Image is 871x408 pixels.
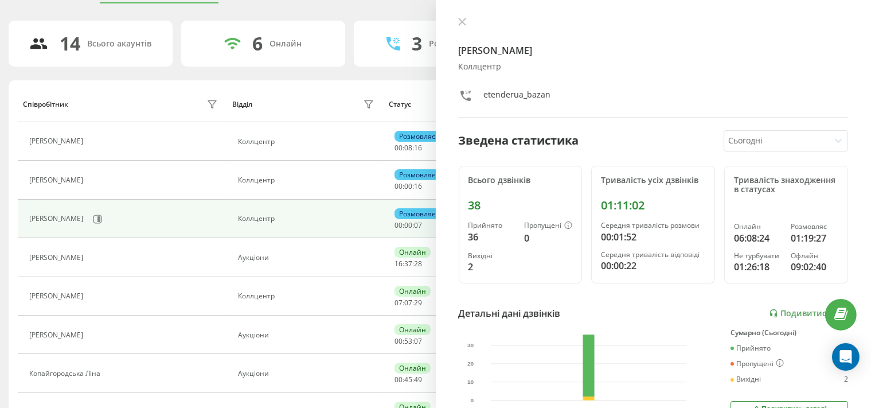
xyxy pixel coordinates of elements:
[412,33,422,55] div: 3
[404,143,412,153] span: 08
[731,344,771,352] div: Прийнято
[429,39,485,49] div: Розмовляють
[60,33,80,55] div: 14
[459,62,849,72] div: Коллцентр
[470,397,474,403] text: 0
[459,44,849,57] h4: [PERSON_NAME]
[238,331,377,339] div: Аукціони
[29,254,86,262] div: [PERSON_NAME]
[601,222,705,230] div: Середня тривалість розмови
[467,342,474,348] text: 30
[734,176,838,195] div: Тривалість знаходження в статусах
[395,247,431,258] div: Онлайн
[29,370,103,378] div: Копайгородська Ліна
[731,375,761,383] div: Вихідні
[395,299,422,307] div: : :
[731,359,784,368] div: Пропущені
[238,254,377,262] div: Аукціони
[601,199,705,212] div: 01:11:02
[395,324,431,335] div: Онлайн
[414,375,422,384] span: 49
[524,231,572,245] div: 0
[468,176,573,185] div: Всього дзвінків
[395,336,403,346] span: 00
[395,260,422,268] div: : :
[404,298,412,308] span: 07
[404,375,412,384] span: 45
[467,360,474,367] text: 20
[395,182,422,191] div: : :
[238,370,377,378] div: Аукціони
[29,292,86,300] div: [PERSON_NAME]
[395,286,431,297] div: Онлайн
[414,220,422,230] span: 07
[404,220,412,230] span: 00
[414,259,422,269] span: 28
[23,100,68,108] div: Співробітник
[395,143,403,153] span: 00
[791,231,838,245] div: 01:19:27
[404,336,412,346] span: 53
[468,222,515,230] div: Прийнято
[459,132,579,149] div: Зведена статистика
[468,230,515,244] div: 36
[395,376,422,384] div: : :
[734,231,782,245] div: 06:08:24
[601,176,705,185] div: Тривалість усіх дзвінків
[395,144,422,152] div: : :
[29,215,86,223] div: [PERSON_NAME]
[734,252,782,260] div: Не турбувати
[395,259,403,269] span: 16
[734,223,782,231] div: Онлайн
[791,252,838,260] div: Офлайн
[395,222,422,230] div: : :
[404,259,412,269] span: 37
[238,138,377,146] div: Коллцентр
[238,176,377,184] div: Коллцентр
[395,337,422,345] div: : :
[601,251,705,259] div: Середня тривалість відповіді
[238,215,377,223] div: Коллцентр
[87,39,151,49] div: Всього акаунтів
[468,252,515,260] div: Вихідні
[414,181,422,191] span: 16
[269,39,302,49] div: Онлайн
[29,176,86,184] div: [PERSON_NAME]
[29,331,86,339] div: [PERSON_NAME]
[252,33,263,55] div: 6
[404,181,412,191] span: 00
[468,199,573,212] div: 38
[414,336,422,346] span: 07
[731,329,848,337] div: Сумарно (Сьогодні)
[414,143,422,153] span: 16
[395,169,440,180] div: Розмовляє
[468,260,515,274] div: 2
[395,298,403,308] span: 07
[29,137,86,145] div: [PERSON_NAME]
[734,260,782,274] div: 01:26:18
[459,306,561,320] div: Детальні дані дзвінків
[414,298,422,308] span: 29
[791,260,838,274] div: 09:02:40
[395,375,403,384] span: 00
[232,100,252,108] div: Відділ
[395,131,440,142] div: Розмовляє
[467,379,474,385] text: 10
[484,89,551,106] div: etenderua_bazan
[832,343,860,371] div: Open Intercom Messenger
[395,220,403,230] span: 00
[389,100,411,108] div: Статус
[769,309,848,318] a: Подивитись звіт
[601,259,705,273] div: 00:00:22
[601,230,705,244] div: 00:01:52
[238,292,377,300] div: Коллцентр
[524,222,572,231] div: Пропущені
[395,181,403,191] span: 00
[791,223,838,231] div: Розмовляє
[844,375,848,383] div: 2
[395,208,440,219] div: Розмовляє
[395,363,431,374] div: Онлайн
